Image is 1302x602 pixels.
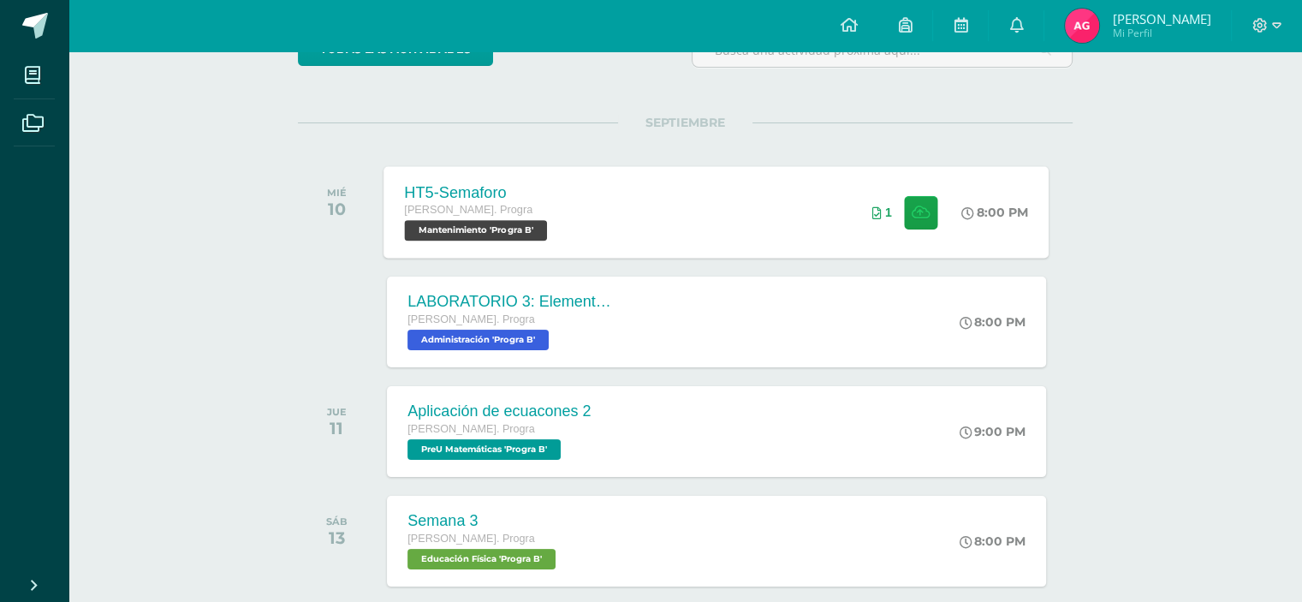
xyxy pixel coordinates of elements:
[407,549,556,569] span: Educación Física 'Progra B'
[407,313,534,325] span: [PERSON_NAME]. Progra
[962,205,1029,220] div: 8:00 PM
[407,439,561,460] span: PreU Matemáticas 'Progra B'
[872,206,892,219] div: Archivos entregados
[960,424,1026,439] div: 9:00 PM
[407,423,534,435] span: [PERSON_NAME]. Progra
[1112,10,1210,27] span: [PERSON_NAME]
[618,115,752,130] span: SEPTIEMBRE
[405,204,533,216] span: [PERSON_NAME]. Progra
[327,406,347,418] div: JUE
[407,533,534,545] span: [PERSON_NAME]. Progra
[1112,26,1210,40] span: Mi Perfil
[885,206,892,219] span: 1
[1065,9,1099,43] img: 09a35472f6d348be82a8272cf48b580f.png
[407,330,549,350] span: Administración 'Progra B'
[327,187,347,199] div: MIÉ
[960,314,1026,330] div: 8:00 PM
[405,220,548,241] span: Mantenimiento 'Progra B'
[407,402,591,420] div: Aplicación de ecuacones 2
[407,293,613,311] div: LABORATORIO 3: Elementos del aprendizaje.
[960,533,1026,549] div: 8:00 PM
[326,516,348,527] div: SÁB
[407,512,560,530] div: Semana 3
[326,527,348,548] div: 13
[327,199,347,219] div: 10
[405,183,552,201] div: HT5-Semaforo
[327,418,347,438] div: 11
